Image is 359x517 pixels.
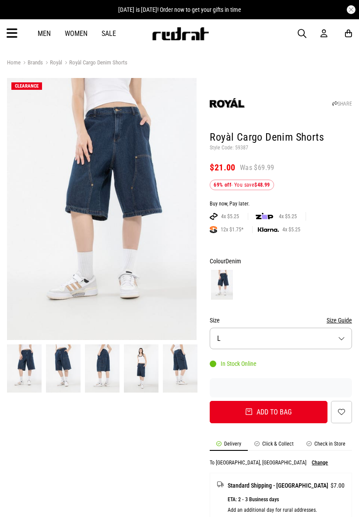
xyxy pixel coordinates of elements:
[210,256,352,266] div: Colour
[62,59,127,67] a: Royàl Cargo Denim Shorts
[300,441,352,451] li: Check in Store
[210,162,235,173] span: $21.00
[210,441,248,451] li: Delivery
[210,85,245,120] img: Royàl
[7,78,197,340] img: Royàl Cargo Denim Shorts in Blue
[210,328,352,349] button: L
[21,59,43,67] a: Brands
[210,131,352,145] h1: Royàl Cargo Denim Shorts
[15,83,39,89] span: CLEARANCE
[228,494,345,515] p: ETA: 2 - 3 Business days Add an additional day for rural addresses.
[210,460,306,466] p: To [GEOGRAPHIC_DATA], [GEOGRAPHIC_DATA]
[254,182,270,188] b: $48.99
[5,367,10,368] button: Next
[210,401,327,423] button: Add to bag
[7,59,21,66] a: Home
[211,270,233,300] img: Denim
[210,226,217,233] img: SPLITPAY
[248,441,300,451] li: Click & Collect
[210,180,274,190] div: - You save
[214,182,231,188] b: 69% off
[46,344,81,392] img: Royàl Cargo Denim Shorts in Blue
[210,201,352,208] div: Buy now, Pay later.
[7,344,42,392] img: Royàl Cargo Denim Shorts in Blue
[279,226,304,233] span: 4x $5.25
[217,226,247,233] span: 12x $1.75*
[327,315,352,326] button: Size Guide
[38,29,51,38] a: Men
[118,6,241,13] span: [DATE] is [DATE]! Order now to get your gifts in time
[102,29,116,38] a: Sale
[85,344,120,392] img: Royàl Cargo Denim Shorts in Blue
[217,334,221,343] span: L
[210,213,218,220] img: AFTERPAY
[240,163,275,173] span: Was $69.99
[124,344,158,392] img: Royàl Cargo Denim Shorts in Blue
[275,213,300,220] span: 4x $5.25
[163,344,197,392] img: Royàl Cargo Denim Shorts in Blue
[258,227,279,232] img: KLARNA
[43,59,62,67] a: Royàl
[210,145,352,152] p: Style Code: 59387
[312,460,328,466] button: Change
[65,29,88,38] a: Women
[332,101,352,107] a: SHARE
[256,212,273,221] img: zip
[151,27,209,40] img: Redrat logo
[228,480,328,491] span: Standard Shipping - [GEOGRAPHIC_DATA]
[218,213,243,220] span: 4x $5.25
[225,258,241,265] span: Denim
[210,315,352,326] div: Size
[210,383,352,392] iframe: Customer reviews powered by Trustpilot
[331,480,345,491] span: $7.00
[210,360,257,367] div: In Stock Online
